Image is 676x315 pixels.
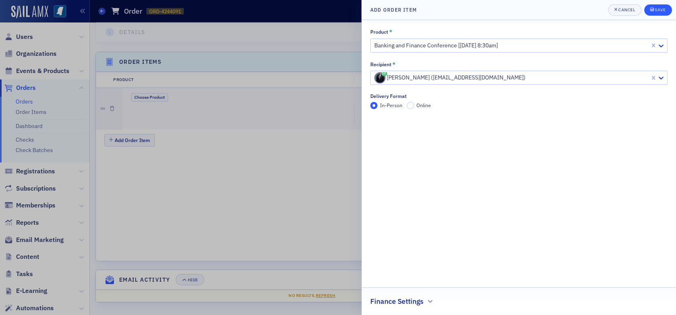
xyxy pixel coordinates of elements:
abbr: This field is required [389,28,392,36]
div: Save [655,8,666,12]
h4: Add Order Item [370,6,417,13]
input: In-Person [370,102,378,109]
div: [PERSON_NAME] ([EMAIL_ADDRESS][DOMAIN_NAME]) [374,72,648,83]
abbr: This field is required [392,61,396,68]
button: Save [644,4,672,16]
div: Cancel [618,8,635,12]
span: Online [417,102,431,108]
div: Delivery Format [370,93,407,99]
h2: Finance Settings [370,296,424,307]
div: Recipient [370,61,392,67]
button: Cancel [608,4,641,16]
span: In-Person [380,102,403,108]
div: Product [370,29,388,35]
input: Online [407,102,414,109]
